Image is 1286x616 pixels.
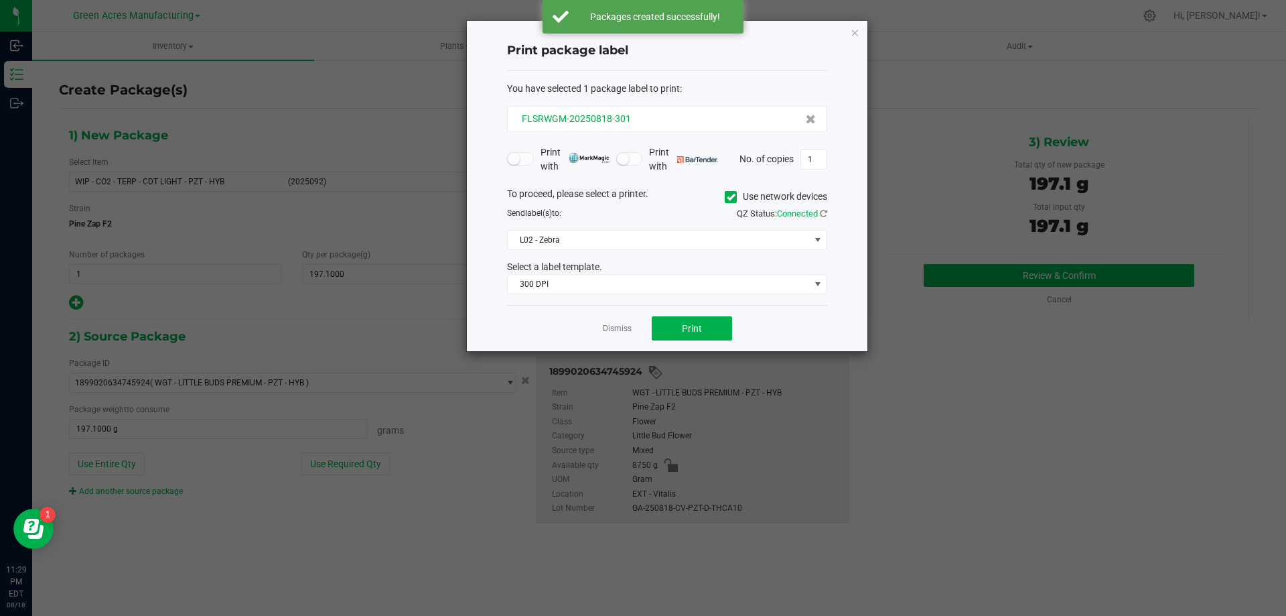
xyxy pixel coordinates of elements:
span: Connected [777,208,818,219]
span: 300 DPI [508,275,810,294]
img: bartender.png [677,156,718,163]
span: Print [682,323,702,334]
a: Dismiss [603,323,632,334]
span: Send to: [507,208,561,218]
h4: Print package label [507,42,827,60]
span: You have selected 1 package label to print [507,83,680,94]
span: No. of copies [739,153,794,164]
button: Print [652,316,732,341]
span: label(s) [525,208,552,218]
label: Use network devices [725,190,827,204]
img: mark_magic_cybra.png [569,153,610,163]
div: Packages created successfully! [576,10,733,23]
span: L02 - Zebra [508,231,810,249]
span: Print with [649,145,718,174]
span: Print with [541,145,610,174]
div: To proceed, please select a printer. [497,187,837,207]
div: Select a label template. [497,260,837,274]
span: FLSRWGM-20250818-301 [522,113,631,124]
div: : [507,82,827,96]
span: QZ Status: [737,208,827,219]
iframe: Resource center [13,509,54,549]
iframe: Resource center unread badge [40,507,56,523]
